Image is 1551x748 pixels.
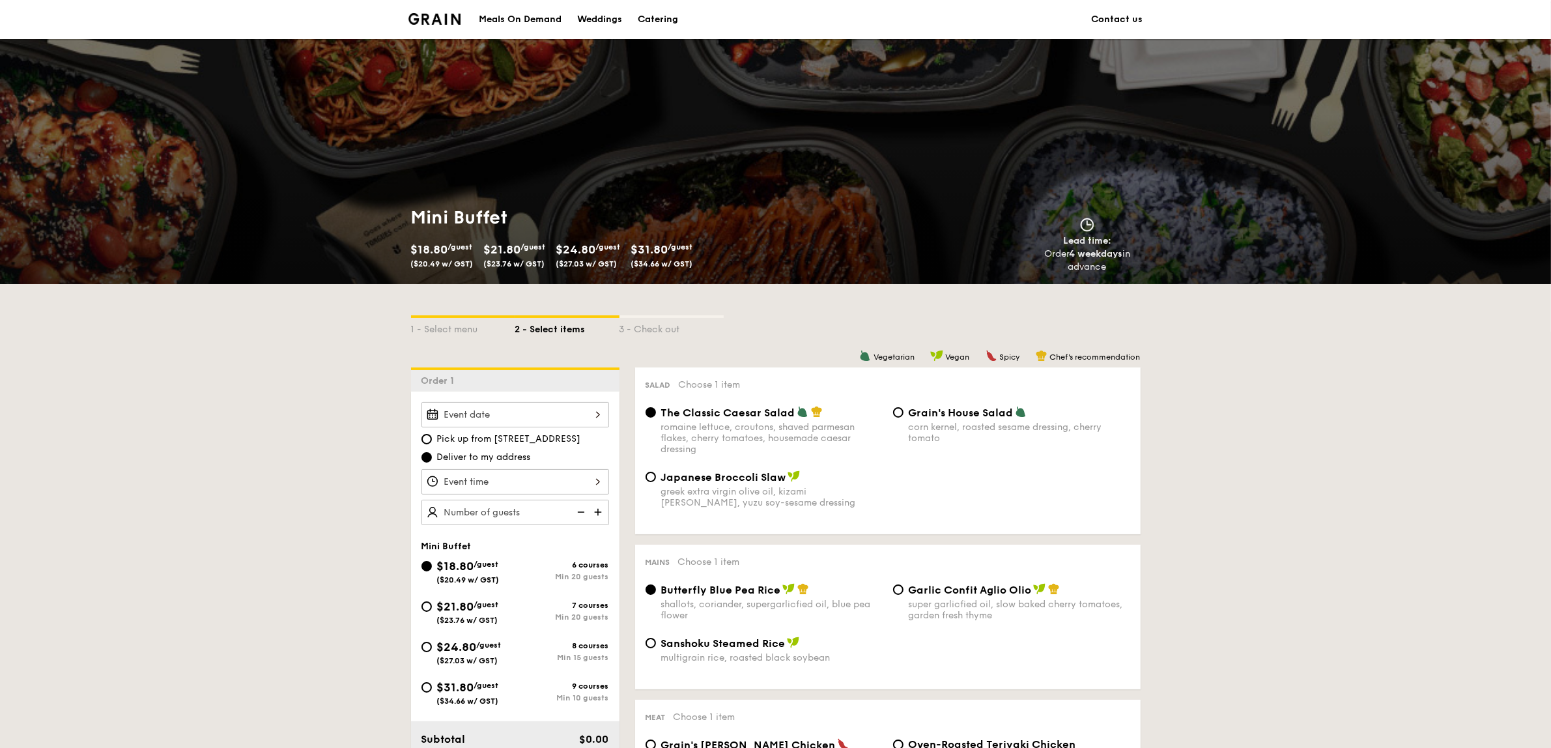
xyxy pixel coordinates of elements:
span: Lead time: [1063,235,1111,246]
img: icon-chef-hat.a58ddaea.svg [1048,583,1060,595]
img: icon-add.58712e84.svg [590,500,609,525]
a: Logotype [408,13,461,25]
input: Event time [421,469,609,495]
input: $21.80/guest($23.76 w/ GST)7 coursesMin 20 guests [421,601,432,612]
input: The Classic Caesar Saladromaine lettuce, croutons, shaved parmesan flakes, cherry tomatoes, house... [646,407,656,418]
span: /guest [448,242,473,252]
span: Meat [646,713,666,722]
img: icon-chef-hat.a58ddaea.svg [1036,350,1047,362]
img: icon-spicy.37a8142b.svg [986,350,997,362]
input: Japanese Broccoli Slawgreek extra virgin olive oil, kizami [PERSON_NAME], yuzu soy-sesame dressing [646,472,656,482]
div: 9 courses [515,682,609,691]
span: $21.80 [437,599,474,614]
input: $31.80/guest($34.66 w/ GST)9 coursesMin 10 guests [421,682,432,693]
span: Garlic Confit Aglio Olio [909,584,1032,596]
span: $21.80 [484,242,521,257]
span: Pick up from [STREET_ADDRESS] [437,433,581,446]
div: 6 courses [515,560,609,569]
span: Mains [646,558,670,567]
div: 8 courses [515,641,609,650]
img: icon-chef-hat.a58ddaea.svg [811,406,823,418]
div: super garlicfied oil, slow baked cherry tomatoes, garden fresh thyme [909,599,1130,621]
input: Sanshoku Steamed Ricemultigrain rice, roasted black soybean [646,638,656,648]
span: Choose 1 item [679,379,741,390]
input: Pick up from [STREET_ADDRESS] [421,434,432,444]
div: corn kernel, roasted sesame dressing, cherry tomato [909,422,1130,444]
span: ($23.76 w/ GST) [484,259,545,268]
span: ($27.03 w/ GST) [437,656,498,665]
span: ($34.66 w/ GST) [631,259,693,268]
span: Vegetarian [874,352,915,362]
span: ($23.76 w/ GST) [437,616,498,625]
span: ($20.49 w/ GST) [437,575,500,584]
img: icon-vegetarian.fe4039eb.svg [797,406,808,418]
span: Salad [646,381,671,390]
div: Min 15 guests [515,653,609,662]
div: greek extra virgin olive oil, kizami [PERSON_NAME], yuzu soy-sesame dressing [661,486,883,508]
span: Japanese Broccoli Slaw [661,471,786,483]
span: Choose 1 item [674,712,735,723]
span: Sanshoku Steamed Rice [661,637,786,650]
div: Min 10 guests [515,693,609,702]
div: 7 courses [515,601,609,610]
div: 3 - Check out [619,318,724,336]
span: Chef's recommendation [1050,352,1141,362]
div: Min 20 guests [515,572,609,581]
span: /guest [668,242,693,252]
img: Grain [408,13,461,25]
span: Choose 1 item [678,556,740,568]
span: The Classic Caesar Salad [661,407,795,419]
img: icon-reduce.1d2dbef1.svg [570,500,590,525]
span: /guest [477,640,502,650]
img: icon-vegan.f8ff3823.svg [788,470,801,482]
div: Min 20 guests [515,612,609,622]
span: /guest [474,681,499,690]
h1: Mini Buffet [411,206,771,229]
span: Mini Buffet [421,541,472,552]
span: /guest [521,242,546,252]
div: romaine lettuce, croutons, shaved parmesan flakes, cherry tomatoes, housemade caesar dressing [661,422,883,455]
div: 2 - Select items [515,318,619,336]
img: icon-clock.2db775ea.svg [1077,218,1097,232]
img: icon-vegan.f8ff3823.svg [930,350,943,362]
span: $31.80 [437,680,474,695]
input: Number of guests [421,500,609,525]
input: Grain's House Saladcorn kernel, roasted sesame dressing, cherry tomato [893,407,904,418]
div: 1 - Select menu [411,318,515,336]
img: icon-vegan.f8ff3823.svg [1033,583,1046,595]
span: Butterfly Blue Pea Rice [661,584,781,596]
span: Vegan [946,352,970,362]
span: $18.80 [437,559,474,573]
img: icon-chef-hat.a58ddaea.svg [797,583,809,595]
input: Garlic Confit Aglio Oliosuper garlicfied oil, slow baked cherry tomatoes, garden fresh thyme [893,584,904,595]
span: $31.80 [631,242,668,257]
input: $24.80/guest($27.03 w/ GST)8 coursesMin 15 guests [421,642,432,652]
span: Grain's House Salad [909,407,1014,419]
div: multigrain rice, roasted black soybean [661,652,883,663]
input: Butterfly Blue Pea Riceshallots, coriander, supergarlicfied oil, blue pea flower [646,584,656,595]
input: Event date [421,402,609,427]
img: icon-vegan.f8ff3823.svg [787,637,800,648]
span: Deliver to my address [437,451,531,464]
input: Deliver to my address [421,452,432,463]
span: $24.80 [437,640,477,654]
span: ($27.03 w/ GST) [556,259,618,268]
strong: 4 weekdays [1070,248,1123,259]
div: shallots, coriander, supergarlicfied oil, blue pea flower [661,599,883,621]
span: $18.80 [411,242,448,257]
input: $18.80/guest($20.49 w/ GST)6 coursesMin 20 guests [421,561,432,571]
span: /guest [474,600,499,609]
span: ($34.66 w/ GST) [437,697,499,706]
span: /guest [596,242,621,252]
span: Subtotal [421,733,466,745]
span: ($20.49 w/ GST) [411,259,474,268]
img: icon-vegan.f8ff3823.svg [782,583,795,595]
img: icon-vegetarian.fe4039eb.svg [1015,406,1027,418]
img: icon-vegetarian.fe4039eb.svg [859,350,871,362]
span: $0.00 [579,733,608,745]
span: Spicy [1000,352,1020,362]
div: Order in advance [1029,248,1146,274]
span: Order 1 [421,375,460,386]
span: /guest [474,560,499,569]
span: $24.80 [556,242,596,257]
